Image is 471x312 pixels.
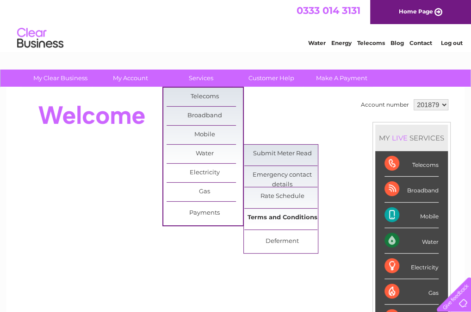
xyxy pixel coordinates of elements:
[22,70,99,87] a: My Clear Business
[384,203,439,228] div: Mobile
[409,39,432,46] a: Contact
[390,39,404,46] a: Blog
[304,70,380,87] a: Make A Payment
[167,88,243,106] a: Telecoms
[167,204,243,223] a: Payments
[244,145,321,163] a: Submit Meter Read
[233,70,310,87] a: Customer Help
[375,125,448,151] div: MY SERVICES
[384,228,439,254] div: Water
[167,145,243,163] a: Water
[440,39,462,46] a: Log out
[93,70,169,87] a: My Account
[390,134,409,142] div: LIVE
[384,279,439,305] div: Gas
[18,5,455,45] div: Clear Business is a trading name of Verastar Limited (registered in [GEOGRAPHIC_DATA] No. 3667643...
[244,166,321,185] a: Emergency contact details
[384,151,439,177] div: Telecoms
[297,5,360,16] a: 0333 014 3131
[331,39,352,46] a: Energy
[308,39,326,46] a: Water
[167,126,243,144] a: Mobile
[244,232,321,251] a: Deferment
[167,183,243,201] a: Gas
[384,254,439,279] div: Electricity
[167,164,243,182] a: Electricity
[163,70,239,87] a: Services
[357,39,385,46] a: Telecoms
[359,97,411,113] td: Account number
[244,209,321,227] a: Terms and Conditions
[167,107,243,125] a: Broadband
[244,187,321,206] a: Rate Schedule
[384,177,439,202] div: Broadband
[17,24,64,52] img: logo.png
